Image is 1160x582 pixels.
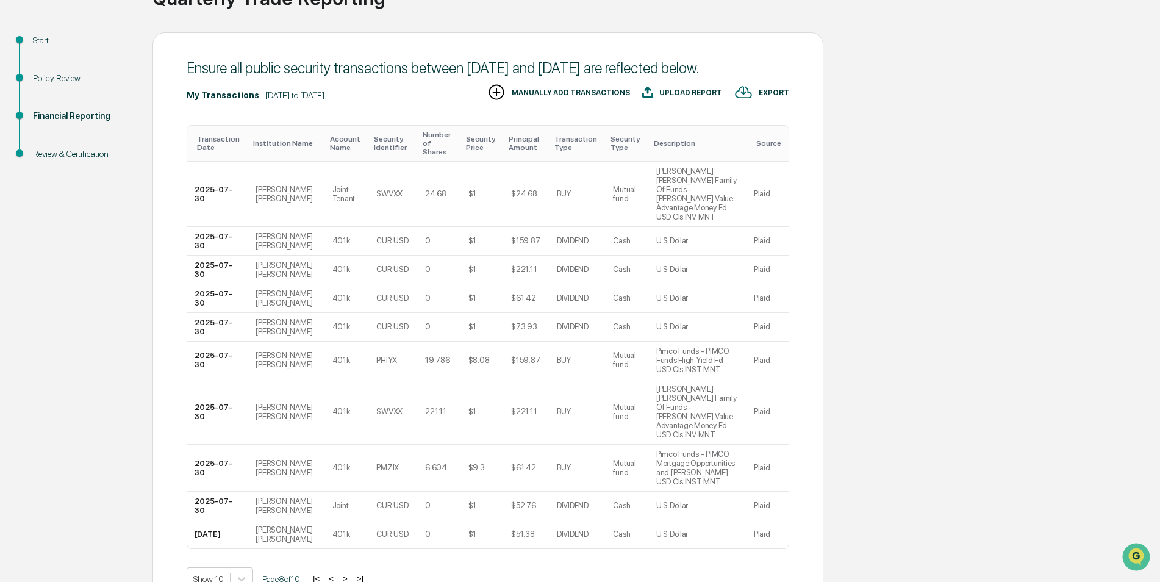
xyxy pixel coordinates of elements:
[746,520,789,548] td: Plaid
[613,403,641,421] div: Mutual fund
[256,497,317,515] div: [PERSON_NAME] [PERSON_NAME]
[509,135,545,152] div: Toggle SortBy
[33,110,133,123] div: Financial Reporting
[746,379,789,445] td: Plaid
[187,284,248,313] td: 2025-07-30
[207,97,222,112] button: Start new chat
[256,289,317,307] div: [PERSON_NAME] [PERSON_NAME]
[425,265,431,274] div: 0
[256,318,317,336] div: [PERSON_NAME] [PERSON_NAME]
[466,135,499,152] div: Toggle SortBy
[746,227,789,256] td: Plaid
[468,189,476,198] div: $1
[376,236,408,245] div: CUR:USD
[1121,542,1154,575] iframe: Open customer support
[88,155,98,165] div: 🗄️
[554,135,601,152] div: Toggle SortBy
[187,227,248,256] td: 2025-07-30
[425,463,447,472] div: 6.604
[374,135,413,152] div: Toggle SortBy
[746,162,789,227] td: Plaid
[256,185,317,203] div: [PERSON_NAME] [PERSON_NAME]
[656,450,739,486] div: Pimco Funds - PIMCO Mortgage Opportunities and [PERSON_NAME] USD Cls INST MNT
[325,313,370,342] td: 401k
[656,265,688,274] div: U S Dollar
[613,293,630,303] div: Cash
[256,260,317,279] div: [PERSON_NAME] [PERSON_NAME]
[425,236,431,245] div: 0
[613,265,630,274] div: Cash
[376,322,408,331] div: CUR:USD
[642,83,653,101] img: UPLOAD REPORT
[468,322,476,331] div: $1
[511,407,537,416] div: $221.11
[468,501,476,510] div: $1
[512,88,630,97] div: MANUALLY ADD TRANSACTIONS
[659,88,722,97] div: UPLOAD REPORT
[656,322,688,331] div: U S Dollar
[376,530,408,539] div: CUR:USD
[325,492,370,520] td: Joint
[256,232,317,250] div: [PERSON_NAME] [PERSON_NAME]
[33,148,133,160] div: Review & Certification
[121,207,148,216] span: Pylon
[656,293,688,303] div: U S Dollar
[654,139,742,148] div: Toggle SortBy
[425,322,431,331] div: 0
[325,520,370,548] td: 401k
[511,265,537,274] div: $221.11
[12,178,22,188] div: 🔎
[746,445,789,492] td: Plaid
[330,135,365,152] div: Toggle SortBy
[325,379,370,445] td: 401k
[187,59,789,77] div: Ensure all public security transactions between [DATE] and [DATE] are reflected below.
[256,351,317,369] div: [PERSON_NAME] [PERSON_NAME]
[256,459,317,477] div: [PERSON_NAME] [PERSON_NAME]
[376,356,397,365] div: PHIYX
[187,520,248,548] td: [DATE]
[7,149,84,171] a: 🖐️Preclearance
[187,379,248,445] td: 2025-07-30
[325,227,370,256] td: 401k
[487,83,506,101] img: MANUALLY ADD TRANSACTIONS
[197,135,243,152] div: Toggle SortBy
[613,530,630,539] div: Cash
[425,530,431,539] div: 0
[511,463,535,472] div: $61.42
[511,501,535,510] div: $52.76
[86,206,148,216] a: Powered byPylon
[12,26,222,45] p: How can we help?
[468,236,476,245] div: $1
[656,530,688,539] div: U S Dollar
[656,236,688,245] div: U S Dollar
[511,189,537,198] div: $24.68
[24,154,79,166] span: Preclearance
[376,407,403,416] div: SWVXX
[759,88,789,97] div: EXPORT
[256,403,317,421] div: [PERSON_NAME] [PERSON_NAME]
[557,236,589,245] div: DIVIDEND
[468,293,476,303] div: $1
[557,293,589,303] div: DIVIDEND
[41,93,200,106] div: Start new chat
[425,293,431,303] div: 0
[376,265,408,274] div: CUR:USD
[746,492,789,520] td: Plaid
[557,189,571,198] div: BUY
[734,83,753,101] img: EXPORT
[12,155,22,165] div: 🖐️
[376,293,408,303] div: CUR:USD
[468,265,476,274] div: $1
[33,72,133,85] div: Policy Review
[613,351,641,369] div: Mutual fund
[468,407,476,416] div: $1
[24,177,77,189] span: Data Lookup
[746,256,789,284] td: Plaid
[557,463,571,472] div: BUY
[613,459,641,477] div: Mutual fund
[468,356,490,365] div: $8.08
[33,34,133,47] div: Start
[187,313,248,342] td: 2025-07-30
[746,284,789,313] td: Plaid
